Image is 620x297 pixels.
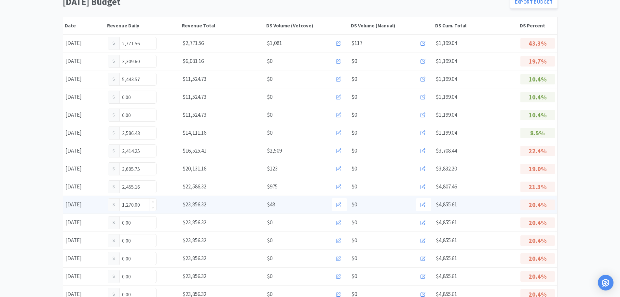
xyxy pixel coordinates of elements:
span: $2,771.56 [183,39,204,47]
span: $0 [351,93,357,101]
div: DS Cum. Total [435,22,517,29]
p: 22.4% [520,146,555,156]
span: $3,832.20 [436,165,457,172]
p: 20.4% [520,235,555,246]
span: $0 [267,218,272,227]
span: $0 [351,236,357,245]
span: $1,081 [267,39,282,48]
span: $0 [267,57,272,66]
p: 20.4% [520,253,555,264]
span: $14,111.16 [183,129,206,136]
span: $2,509 [267,146,282,155]
p: 43.3% [520,38,555,49]
span: $0 [351,146,357,155]
div: [DATE] [63,126,105,140]
span: $23,856.32 [183,237,206,244]
span: $1,199.04 [436,129,457,136]
span: $1,199.04 [436,75,457,82]
span: $1,199.04 [436,93,457,100]
p: 10.4% [520,92,555,102]
div: [DATE] [63,108,105,122]
p: 21.3% [520,182,555,192]
span: $11,524.73 [183,75,206,82]
span: $20,131.16 [183,165,206,172]
span: Increase Value [149,199,156,205]
span: $23,856.32 [183,219,206,226]
span: $0 [351,218,357,227]
span: $11,524.73 [183,93,206,100]
div: DS Volume (Vetcove) [266,22,348,29]
i: icon: down [152,207,154,209]
span: $11,524.73 [183,111,206,118]
span: $975 [267,182,278,191]
div: [DATE] [63,270,105,283]
span: $1,199.04 [436,39,457,47]
span: $23,856.32 [183,255,206,262]
span: $0 [351,254,357,263]
div: [DATE] [63,162,105,175]
div: Date [65,22,104,29]
p: 10.4% [520,74,555,84]
span: $0 [351,164,357,173]
span: $23,856.32 [183,201,206,208]
span: $0 [351,57,357,66]
span: $16,525.41 [183,147,206,154]
span: $0 [267,128,272,137]
span: $48 [267,200,275,209]
span: $0 [351,75,357,83]
span: $0 [351,200,357,209]
span: $4,855.61 [436,273,457,280]
p: 20.4% [520,271,555,282]
div: DS Percent [520,22,556,29]
div: [DATE] [63,72,105,86]
span: $4,855.61 [436,201,457,208]
div: [DATE] [63,37,105,50]
div: [DATE] [63,198,105,211]
span: $4,855.61 [436,219,457,226]
div: [DATE] [63,90,105,104]
span: $0 [267,272,272,281]
span: $1,199.04 [436,111,457,118]
i: icon: up [152,201,154,203]
div: [DATE] [63,54,105,68]
span: $4,807.46 [436,183,457,190]
span: $3,708.44 [436,147,457,154]
p: 20.4% [520,200,555,210]
span: $22,586.32 [183,183,206,190]
span: $0 [351,111,357,119]
span: $0 [267,254,272,263]
span: $23,856.32 [183,273,206,280]
span: $123 [267,164,278,173]
span: Decrease Value [149,205,156,211]
p: 19.0% [520,164,555,174]
div: Revenue Daily [107,22,179,29]
div: Revenue Total [182,22,263,29]
p: 8.5% [520,128,555,138]
span: $4,855.61 [436,255,457,262]
span: $117 [351,39,362,48]
div: [DATE] [63,144,105,157]
span: $0 [351,128,357,137]
span: $0 [351,272,357,281]
div: [DATE] [63,252,105,265]
div: [DATE] [63,180,105,193]
span: $0 [267,75,272,83]
span: $0 [267,111,272,119]
span: $1,199.04 [436,57,457,65]
div: [DATE] [63,216,105,229]
span: $4,855.61 [436,237,457,244]
p: 20.4% [520,217,555,228]
span: $6,081.16 [183,57,204,65]
div: Open Intercom Messenger [598,275,613,290]
span: $0 [267,93,272,101]
div: [DATE] [63,234,105,247]
span: $0 [267,236,272,245]
span: $0 [351,182,357,191]
p: 10.4% [520,110,555,120]
p: 19.7% [520,56,555,67]
div: DS Volume (Manual) [351,22,432,29]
